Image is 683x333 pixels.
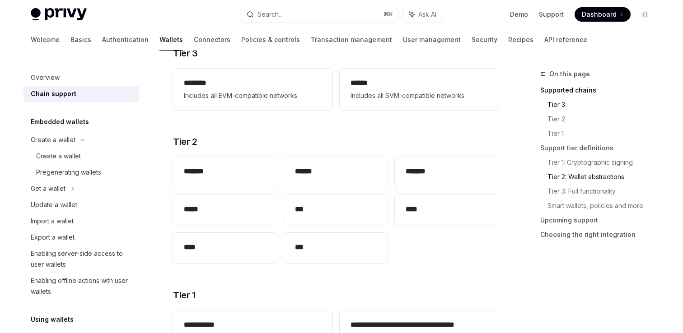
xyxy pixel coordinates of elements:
a: Security [472,29,497,51]
div: Enabling offline actions with user wallets [31,275,134,297]
a: Enabling offline actions with user wallets [23,273,139,300]
a: Upcoming support [540,213,660,227]
div: Enabling server-side access to user wallets [31,248,134,270]
div: Search... [257,9,283,20]
a: Overview [23,69,139,86]
a: Policies & controls [241,29,300,51]
div: Create a wallet [36,151,81,162]
a: Tier 2 [547,112,660,126]
a: Chain support [23,86,139,102]
a: Tier 1 [547,126,660,141]
a: Tier 3: Full functionality [547,184,660,199]
a: Export a wallet [23,229,139,245]
a: Enabling server-side access to user wallets [23,245,139,273]
a: Welcome [31,29,60,51]
a: Create a wallet [23,148,139,164]
a: API reference [544,29,587,51]
div: Overview [31,72,60,83]
a: Tier 1: Cryptographic signing [547,155,660,170]
div: Get a wallet [31,183,65,194]
a: Pregenerating wallets [23,164,139,180]
a: **** ***Includes all EVM-compatible networks [173,69,332,110]
span: Tier 2 [173,135,197,148]
button: Ask AI [403,6,443,23]
span: ⌘ K [384,11,393,18]
div: Chain support [31,88,76,99]
a: Authentication [102,29,149,51]
img: light logo [31,8,87,21]
div: Create a wallet [31,134,75,145]
div: Import a wallet [31,216,74,227]
a: Tier 3 [547,97,660,112]
div: Update a wallet [31,199,77,210]
span: Includes all SVM-compatible networks [351,90,488,101]
a: **** *Includes all SVM-compatible networks [340,69,499,110]
a: Import a wallet [23,213,139,229]
div: Export a wallet [31,232,75,243]
a: Update a wallet [23,197,139,213]
a: Smart wallets, policies and more [547,199,660,213]
a: Support [539,10,564,19]
button: Search...⌘K [240,6,398,23]
a: Tier 2: Wallet abstractions [547,170,660,184]
span: Ask AI [418,10,436,19]
a: Basics [70,29,91,51]
h5: Embedded wallets [31,116,89,127]
span: Dashboard [582,10,617,19]
a: Transaction management [311,29,392,51]
span: Tier 1 [173,289,195,301]
a: Dashboard [575,7,631,22]
a: Supported chains [540,83,660,97]
a: Support tier definitions [540,141,660,155]
span: On this page [549,69,590,79]
button: Toggle dark mode [638,7,652,22]
a: User management [403,29,461,51]
span: Tier 3 [173,47,197,60]
span: Includes all EVM-compatible networks [184,90,321,101]
a: Demo [510,10,528,19]
a: Recipes [508,29,533,51]
div: Pregenerating wallets [36,167,101,178]
a: Wallets [159,29,183,51]
a: Choosing the right integration [540,227,660,242]
h5: Using wallets [31,314,74,325]
a: Connectors [194,29,230,51]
